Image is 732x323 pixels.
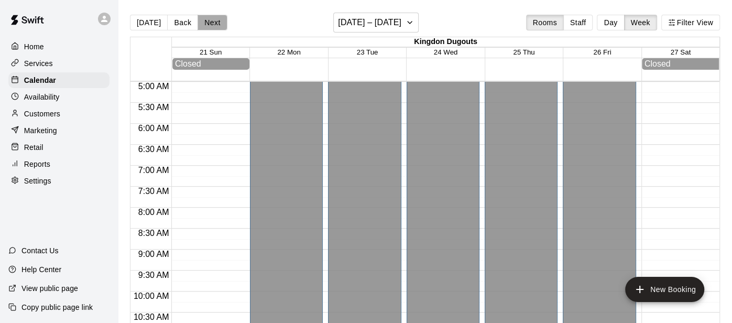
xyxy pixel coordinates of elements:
[24,41,44,52] p: Home
[8,56,110,71] a: Services
[625,277,704,302] button: add
[8,72,110,88] a: Calendar
[172,37,719,47] div: Kingdon Dugouts
[624,15,657,30] button: Week
[8,173,110,189] a: Settings
[338,15,401,30] h6: [DATE] – [DATE]
[136,82,172,91] span: 5:00 AM
[277,48,300,56] button: 22 Mon
[136,103,172,112] span: 5:30 AM
[21,264,61,275] p: Help Center
[24,142,43,153] p: Retail
[593,48,611,56] button: 26 Fri
[8,123,110,138] a: Marketing
[24,159,50,169] p: Reports
[563,15,593,30] button: Staff
[24,75,56,85] p: Calendar
[130,15,168,30] button: [DATE]
[671,48,691,56] button: 27 Sat
[24,109,60,119] p: Customers
[136,229,172,238] span: 8:30 AM
[136,271,172,279] span: 9:30 AM
[136,208,172,217] span: 8:00 AM
[8,39,110,55] a: Home
[21,283,78,294] p: View public page
[131,292,172,300] span: 10:00 AM
[21,302,93,313] p: Copy public page link
[175,59,247,69] div: Closed
[136,187,172,196] span: 7:30 AM
[661,15,720,30] button: Filter View
[357,48,378,56] button: 23 Tue
[597,15,624,30] button: Day
[136,145,172,154] span: 6:30 AM
[526,15,564,30] button: Rooms
[24,58,53,69] p: Services
[8,139,110,155] a: Retail
[333,13,419,33] button: [DATE] – [DATE]
[644,59,716,69] div: Closed
[434,48,458,56] button: 24 Wed
[24,125,57,136] p: Marketing
[513,48,534,56] button: 25 Thu
[24,176,51,186] p: Settings
[8,89,110,105] a: Availability
[21,245,59,256] p: Contact Us
[136,250,172,259] span: 9:00 AM
[136,166,172,175] span: 7:00 AM
[136,124,172,133] span: 6:00 AM
[8,156,110,172] a: Reports
[198,15,227,30] button: Next
[200,48,222,56] button: 21 Sun
[24,92,60,102] p: Availability
[131,313,172,321] span: 10:30 AM
[167,15,198,30] button: Back
[8,106,110,122] a: Customers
